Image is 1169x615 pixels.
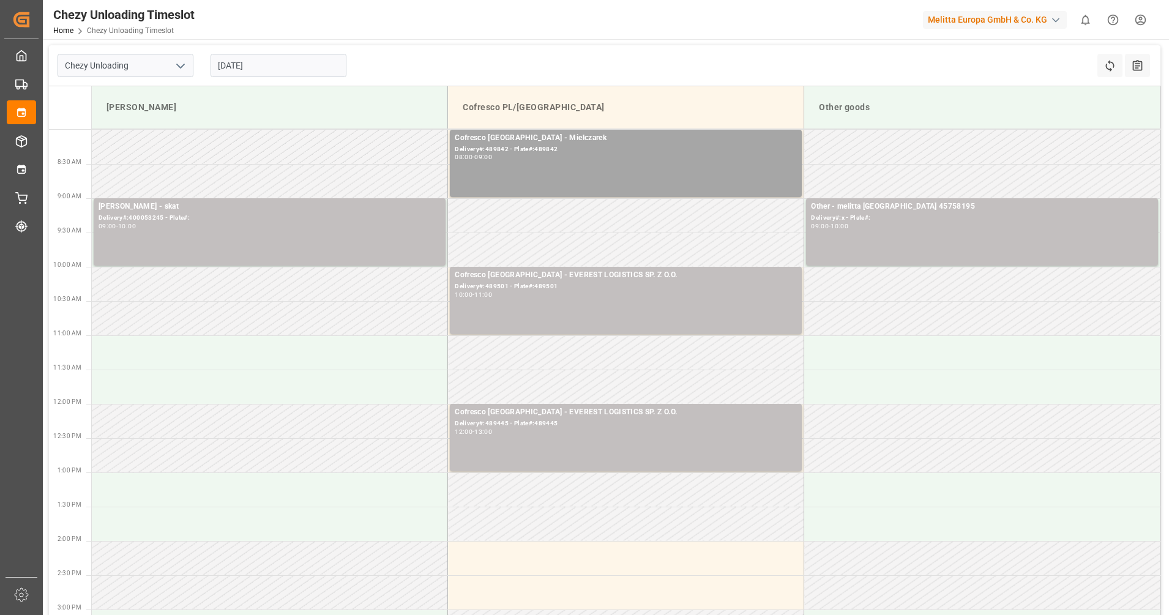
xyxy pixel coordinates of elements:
a: Home [53,26,73,35]
div: 09:00 [474,154,492,160]
div: Cofresco PL/[GEOGRAPHIC_DATA] [458,96,794,119]
button: open menu [171,56,189,75]
span: 11:30 AM [53,364,81,371]
div: Delivery#:400053245 - Plate#: [99,213,441,223]
span: 9:30 AM [58,227,81,234]
div: 09:00 [99,223,116,229]
div: 08:00 [455,154,472,160]
span: 10:00 AM [53,261,81,268]
div: Other goods [814,96,1150,119]
div: [PERSON_NAME] - skat [99,201,441,213]
span: 3:00 PM [58,604,81,611]
button: Help Center [1099,6,1127,34]
div: - [472,429,474,434]
span: 2:30 PM [58,570,81,576]
div: 11:00 [474,292,492,297]
div: 10:00 [455,292,472,297]
button: show 0 new notifications [1072,6,1099,34]
div: Melitta Europa GmbH & Co. KG [923,11,1067,29]
div: 09:00 [811,223,829,229]
input: DD.MM.YYYY [211,54,346,77]
span: 1:00 PM [58,467,81,474]
div: Delivery#:489501 - Plate#:489501 [455,281,797,292]
div: Cofresco [GEOGRAPHIC_DATA] - EVEREST LOGISTICS SP. Z O.O. [455,406,797,419]
div: 13:00 [474,429,492,434]
button: Melitta Europa GmbH & Co. KG [923,8,1072,31]
div: Delivery#:x - Plate#: [811,213,1153,223]
span: 9:00 AM [58,193,81,199]
div: 12:00 [455,429,472,434]
div: - [116,223,118,229]
span: 8:30 AM [58,158,81,165]
div: - [829,223,831,229]
span: 1:30 PM [58,501,81,508]
span: 10:30 AM [53,296,81,302]
div: Chezy Unloading Timeslot [53,6,195,24]
span: 2:00 PM [58,535,81,542]
div: 10:00 [831,223,848,229]
div: 10:00 [118,223,136,229]
div: - [472,292,474,297]
div: Delivery#:489842 - Plate#:489842 [455,144,797,155]
span: 11:00 AM [53,330,81,337]
span: 12:30 PM [53,433,81,439]
span: 12:00 PM [53,398,81,405]
div: - [472,154,474,160]
div: Cofresco [GEOGRAPHIC_DATA] - Mielczarek [455,132,797,144]
div: Delivery#:489445 - Plate#:489445 [455,419,797,429]
div: Other - melitta [GEOGRAPHIC_DATA] 45758195 [811,201,1153,213]
div: [PERSON_NAME] [102,96,438,119]
div: Cofresco [GEOGRAPHIC_DATA] - EVEREST LOGISTICS SP. Z O.O. [455,269,797,281]
input: Type to search/select [58,54,193,77]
